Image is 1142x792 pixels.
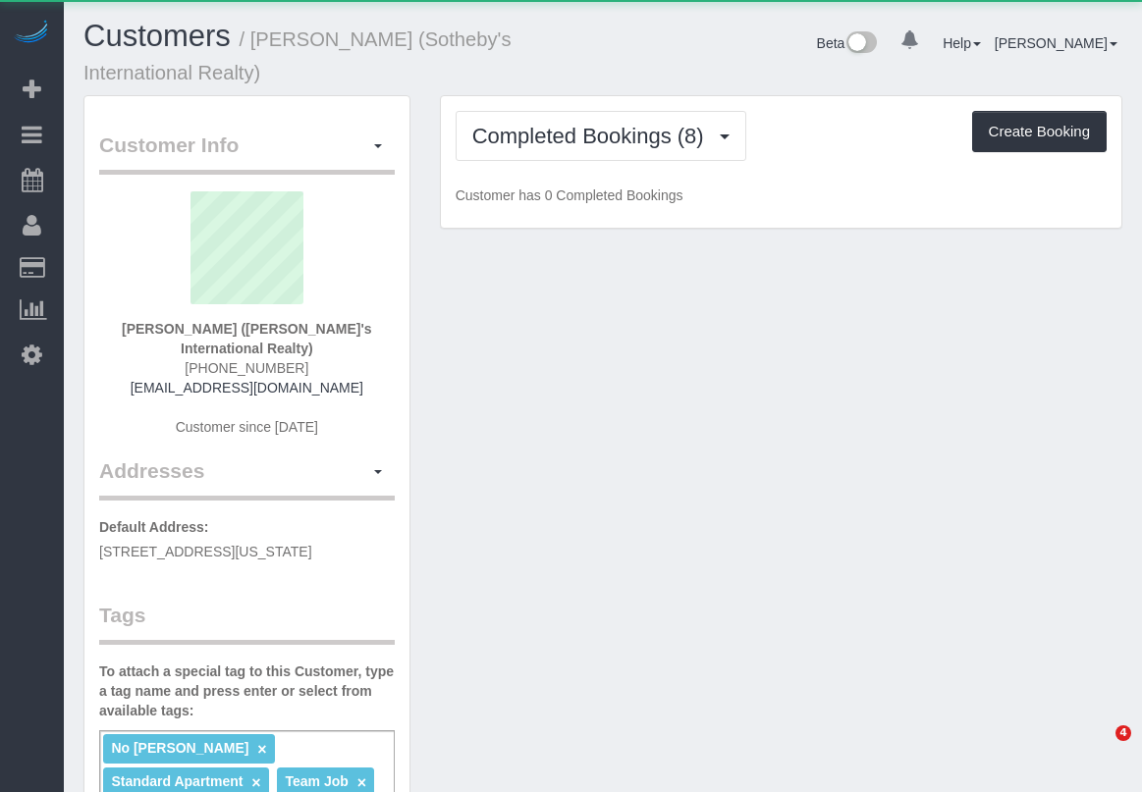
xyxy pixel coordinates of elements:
[995,35,1117,51] a: [PERSON_NAME]
[817,35,878,51] a: Beta
[99,544,312,559] span: [STREET_ADDRESS][US_STATE]
[943,35,981,51] a: Help
[99,661,395,720] label: To attach a special tag to this Customer, type a tag name and press enter or select from availabl...
[251,774,260,791] a: ×
[357,774,366,791] a: ×
[176,419,318,435] span: Customer since [DATE]
[972,111,1107,152] button: Create Booking
[122,321,372,356] strong: [PERSON_NAME] ([PERSON_NAME]'s International Realty)
[83,28,511,83] small: / [PERSON_NAME] (Sotheby's International Realty)
[1115,725,1131,741] span: 4
[111,740,248,756] span: No [PERSON_NAME]
[99,517,209,537] label: Default Address:
[257,741,266,758] a: ×
[99,601,395,645] legend: Tags
[111,773,243,789] span: Standard Apartment
[83,19,231,53] a: Customers
[131,380,363,396] a: [EMAIL_ADDRESS][DOMAIN_NAME]
[185,360,308,376] span: [PHONE_NUMBER]
[285,773,348,789] span: Team Job
[99,131,395,175] legend: Customer Info
[1075,725,1122,772] iframe: Intercom live chat
[844,31,877,57] img: New interface
[456,185,1107,205] p: Customer has 0 Completed Bookings
[472,124,714,148] span: Completed Bookings (8)
[12,20,51,47] img: Automaid Logo
[456,111,746,161] button: Completed Bookings (8)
